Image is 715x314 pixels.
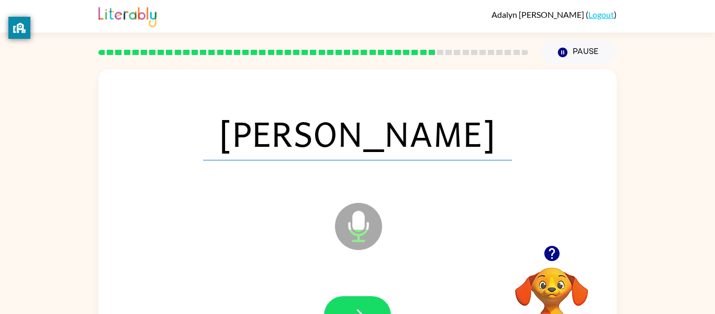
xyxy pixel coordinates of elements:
[541,40,617,64] button: Pause
[203,106,512,160] span: [PERSON_NAME]
[491,9,586,19] span: Adalyn [PERSON_NAME]
[98,4,157,27] img: Literably
[588,9,614,19] a: Logout
[8,17,30,39] button: privacy banner
[491,9,617,19] div: ( )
